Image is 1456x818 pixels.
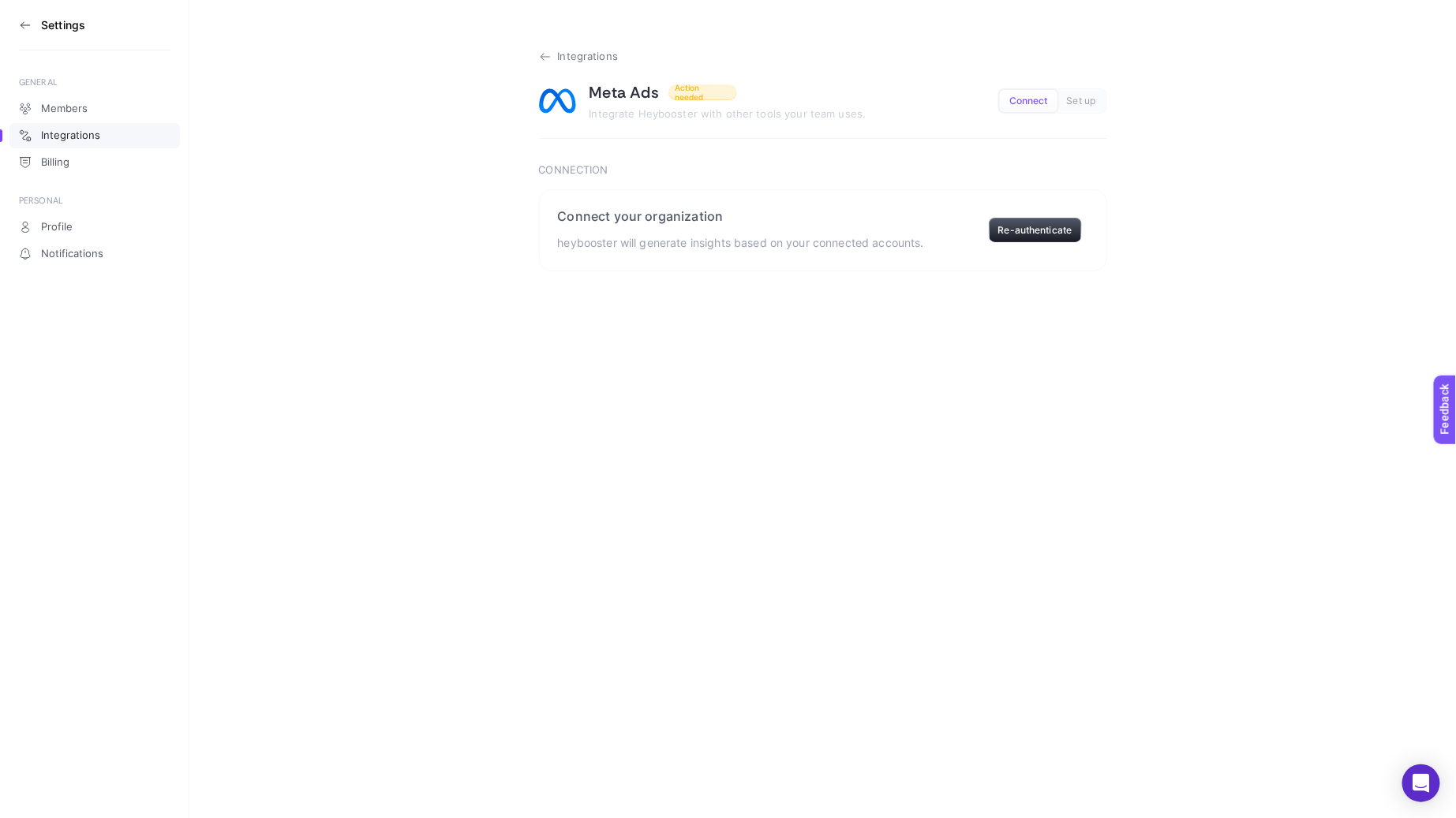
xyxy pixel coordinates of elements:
a: Notifications [9,241,180,267]
a: Profile [9,215,180,240]
span: Integrations [558,50,619,63]
div: GENERAL [19,76,170,88]
span: Notifications [41,248,103,260]
button: Connect [1000,90,1057,112]
a: Integrations [9,123,180,148]
span: Feedback [9,5,60,17]
span: Integrations [41,129,100,142]
h1: Meta Ads [590,82,660,103]
span: Connect [1009,95,1048,107]
span: Profile [41,221,73,233]
span: Action needed [675,83,731,102]
p: heybooster will generate insights based on your connected accounts. [558,233,924,252]
span: Integrate Heybooster with other tools your team uses. [590,107,866,120]
button: Set up [1057,90,1106,112]
div: Open Intercom Messenger [1402,764,1440,802]
span: Members [41,103,88,115]
span: Set up [1067,95,1096,107]
h3: Connection [539,164,1107,177]
a: Members [9,96,180,121]
button: Re-authenticate [989,218,1082,243]
h3: Settings [41,19,85,32]
a: Integrations [539,50,1107,63]
div: PERSONAL [19,194,170,207]
a: Billing [9,150,180,175]
h2: Connect your organization [558,208,924,224]
span: Billing [41,156,69,169]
